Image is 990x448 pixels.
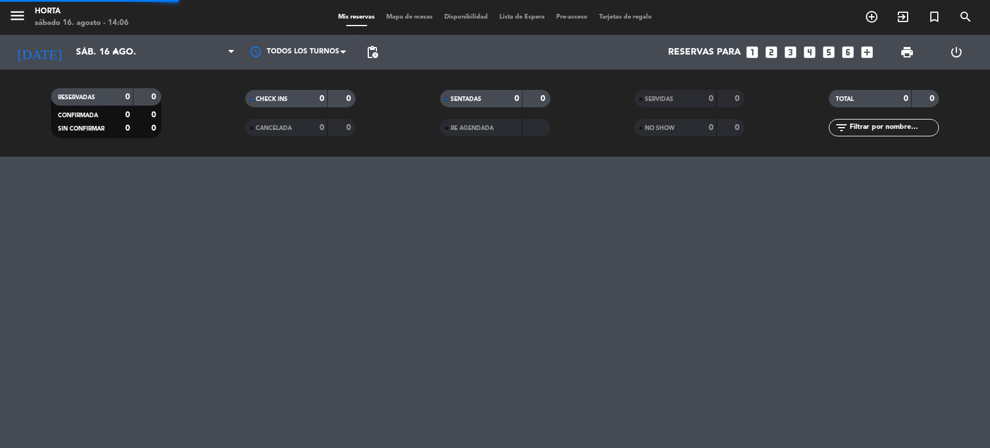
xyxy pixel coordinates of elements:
span: SIN CONFIRMAR [58,126,104,132]
span: NO SHOW [645,125,674,131]
strong: 0 [541,95,547,103]
span: SERVIDAS [645,96,673,102]
strong: 0 [904,95,908,103]
button: menu [9,7,26,28]
span: RE AGENDADA [451,125,494,131]
i: looks_5 [821,45,836,60]
i: [DATE] [9,39,70,65]
span: RESERVADAS [58,95,95,100]
i: looks_one [745,45,760,60]
strong: 0 [125,124,130,132]
strong: 0 [709,124,713,132]
input: Filtrar por nombre... [848,121,938,134]
i: looks_6 [840,45,855,60]
span: CANCELADA [256,125,292,131]
i: turned_in_not [927,10,941,24]
span: Tarjetas de regalo [593,14,658,20]
span: SENTADAS [451,96,481,102]
span: CHECK INS [256,96,288,102]
span: Mapa de mesas [380,14,438,20]
span: CONFIRMADA [58,113,98,118]
i: filter_list [835,121,848,135]
span: Pre-acceso [550,14,593,20]
i: looks_4 [802,45,817,60]
i: search [959,10,973,24]
i: arrow_drop_down [108,45,122,59]
strong: 0 [151,93,158,101]
i: menu [9,7,26,24]
strong: 0 [346,95,353,103]
strong: 0 [125,93,130,101]
strong: 0 [346,124,353,132]
span: pending_actions [365,45,379,59]
span: Reservas para [668,47,741,58]
strong: 0 [735,95,742,103]
strong: 0 [125,111,130,119]
strong: 0 [320,95,324,103]
i: add_box [860,45,875,60]
i: power_settings_new [949,45,963,59]
strong: 0 [320,124,324,132]
span: Mis reservas [332,14,380,20]
span: Lista de Espera [494,14,550,20]
strong: 0 [151,124,158,132]
strong: 0 [151,111,158,119]
i: looks_3 [783,45,798,60]
div: LOG OUT [932,35,981,70]
strong: 0 [514,95,519,103]
span: print [900,45,914,59]
span: Disponibilidad [438,14,494,20]
div: Horta [35,6,129,17]
i: add_circle_outline [865,10,879,24]
strong: 0 [709,95,713,103]
div: sábado 16. agosto - 14:06 [35,17,129,29]
strong: 0 [930,95,937,103]
span: TOTAL [836,96,854,102]
i: looks_two [764,45,779,60]
i: exit_to_app [896,10,910,24]
strong: 0 [735,124,742,132]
